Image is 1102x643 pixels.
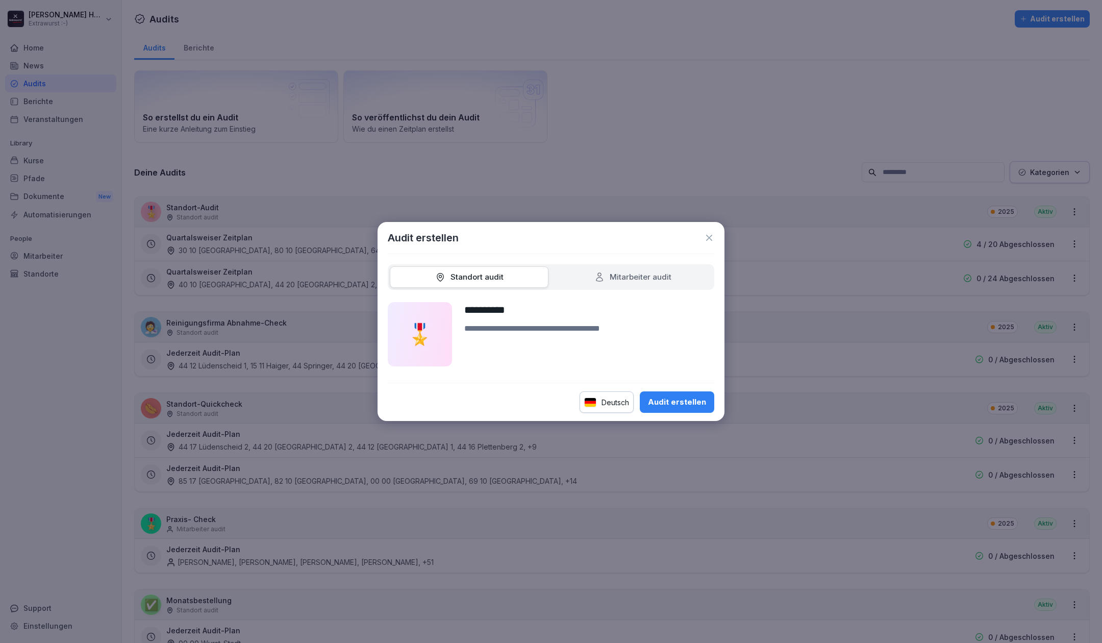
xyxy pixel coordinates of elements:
button: Audit erstellen [640,391,714,413]
img: de.svg [584,398,596,407]
div: Audit erstellen [648,397,706,408]
div: 🎖️ [388,302,452,366]
div: Deutsch [580,391,634,413]
div: Standort audit [435,271,504,283]
div: Mitarbeiter audit [594,271,671,283]
h1: Audit erstellen [388,230,459,245]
